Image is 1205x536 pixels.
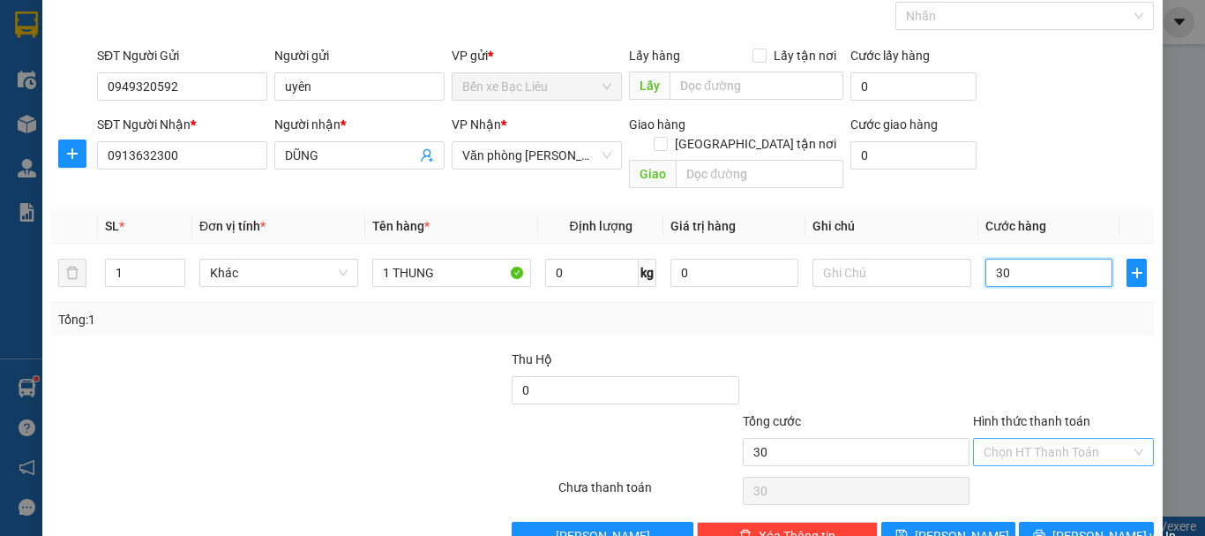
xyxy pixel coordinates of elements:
span: Đơn vị tính [199,219,266,233]
button: delete [58,259,86,287]
span: user-add [420,148,434,162]
span: Tổng cước [743,414,801,428]
div: SĐT Người Nhận [97,115,267,134]
span: Giá trị hàng [670,219,736,233]
div: Tổng: 1 [58,310,467,329]
span: Cước hàng [985,219,1046,233]
span: Văn phòng Hồ Chí Minh [462,142,611,169]
div: Chưa thanh toán [557,478,741,509]
span: Khác [210,260,348,286]
div: Người nhận [274,115,445,134]
span: Định lượng [569,219,632,233]
label: Hình thức thanh toán [973,414,1090,428]
div: SĐT Người Gửi [97,46,267,65]
div: VP gửi [452,46,622,65]
button: plus [58,140,86,168]
label: Cước giao hàng [850,117,938,132]
input: Dọc đường [670,72,843,100]
span: VP Nhận [452,117,501,132]
input: 0 [670,259,797,287]
input: Dọc đường [676,160,843,188]
label: Cước lấy hàng [850,49,930,63]
input: Ghi Chú [812,259,971,287]
span: Giao hàng [629,117,685,132]
span: Tên hàng [372,219,430,233]
input: Cước giao hàng [850,141,977,170]
span: Thu Hộ [512,352,552,366]
span: Lấy tận nơi [767,46,843,65]
span: Bến xe Bạc Liêu [462,73,611,100]
input: VD: Bàn, Ghế [372,259,531,287]
input: Cước lấy hàng [850,72,977,101]
span: Lấy [629,72,670,100]
th: Ghi chú [805,209,978,244]
div: Người gửi [274,46,445,65]
span: [GEOGRAPHIC_DATA] tận nơi [668,134,843,154]
span: plus [1127,266,1146,280]
span: plus [59,147,86,161]
span: kg [639,259,656,287]
span: Giao [629,160,676,188]
button: plus [1126,259,1147,287]
span: Lấy hàng [629,49,680,63]
span: SL [105,219,119,233]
